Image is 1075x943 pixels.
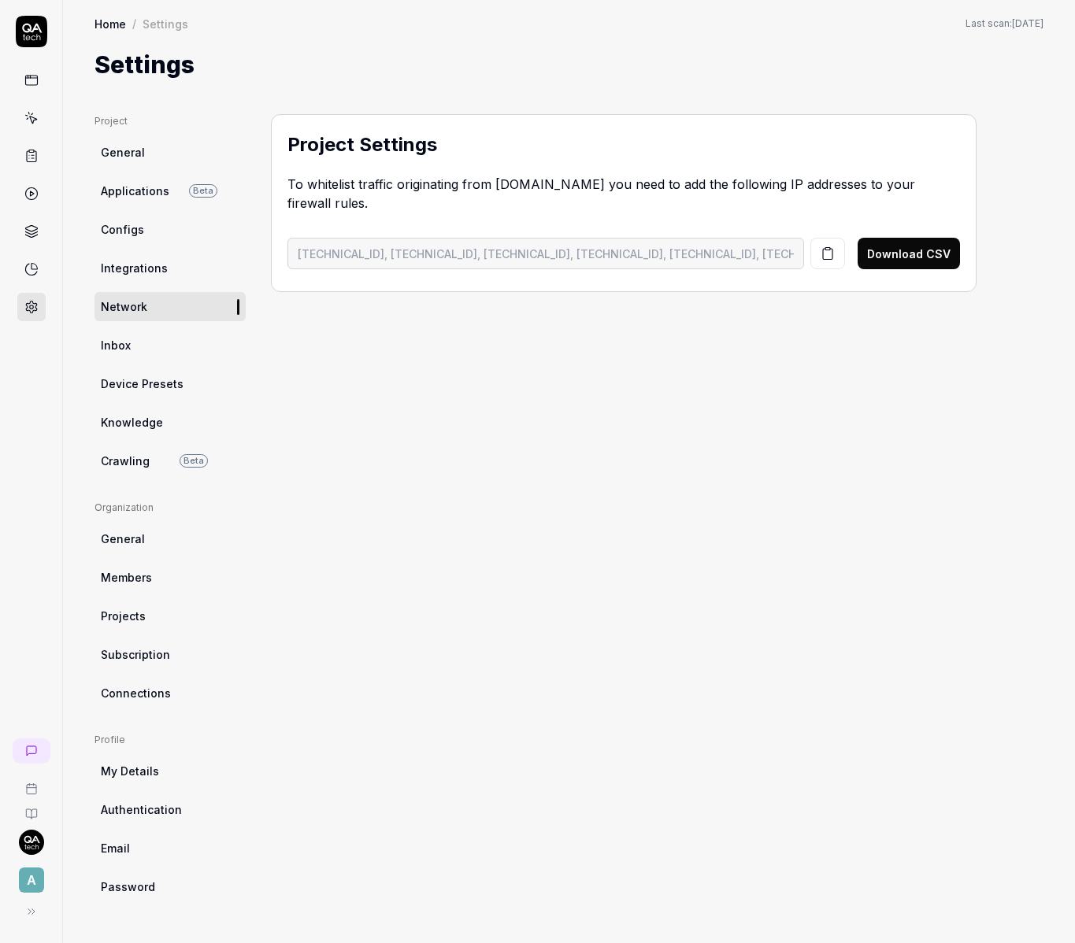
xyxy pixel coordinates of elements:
a: CrawlingBeta [95,446,246,475]
span: Subscription [101,646,170,663]
a: Book a call with us [6,770,56,795]
button: A [6,855,56,896]
button: Download CSV [858,238,960,269]
a: Integrations [95,253,246,283]
a: Authentication [95,795,246,824]
a: Inbox [95,331,246,360]
span: Members [101,569,152,586]
a: Home [95,16,126,31]
span: General [101,531,145,547]
a: Password [95,872,246,901]
span: Crawling [101,453,150,469]
span: Password [101,878,155,895]
a: General [95,138,246,167]
a: Knowledge [95,408,246,437]
div: Project [95,114,246,128]
a: New conversation [13,738,50,764]
button: Last scan:[DATE] [966,17,1043,31]
img: 7ccf6c19-61ad-4a6c-8811-018b02a1b829.jpg [19,830,44,855]
span: A [19,867,44,893]
a: Projects [95,601,246,631]
span: Device Presets [101,375,183,392]
span: Email [101,840,130,856]
p: To whitelist traffic originating from [DOMAIN_NAME] you need to add the following IP addresses to... [287,175,960,219]
h1: Settings [95,47,195,83]
h2: Project Settings [287,131,960,159]
a: Configs [95,215,246,244]
span: Projects [101,608,146,624]
a: ApplicationsBeta [95,176,246,205]
div: / [132,16,136,31]
a: Email [95,834,246,863]
span: Connections [101,685,171,701]
span: My Details [101,763,159,779]
div: Settings [143,16,188,31]
span: Network [101,298,147,315]
a: Subscription [95,640,246,669]
span: General [101,144,145,161]
a: Members [95,563,246,592]
time: [DATE] [1012,17,1043,29]
span: Configs [101,221,144,238]
a: Network [95,292,246,321]
span: Authentication [101,801,182,818]
span: Beta [189,184,217,198]
div: Profile [95,733,246,747]
a: Documentation [6,795,56,820]
a: General [95,524,246,553]
span: Knowledge [101,414,163,431]
button: Copy [810,238,845,269]
a: My Details [95,756,246,786]
span: Last scan: [966,17,1043,31]
span: Integrations [101,260,168,276]
span: Beta [180,454,208,468]
a: Device Presets [95,369,246,398]
span: Applications [101,183,169,199]
div: Organization [95,501,246,515]
span: Inbox [101,337,131,353]
a: Connections [95,679,246,708]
